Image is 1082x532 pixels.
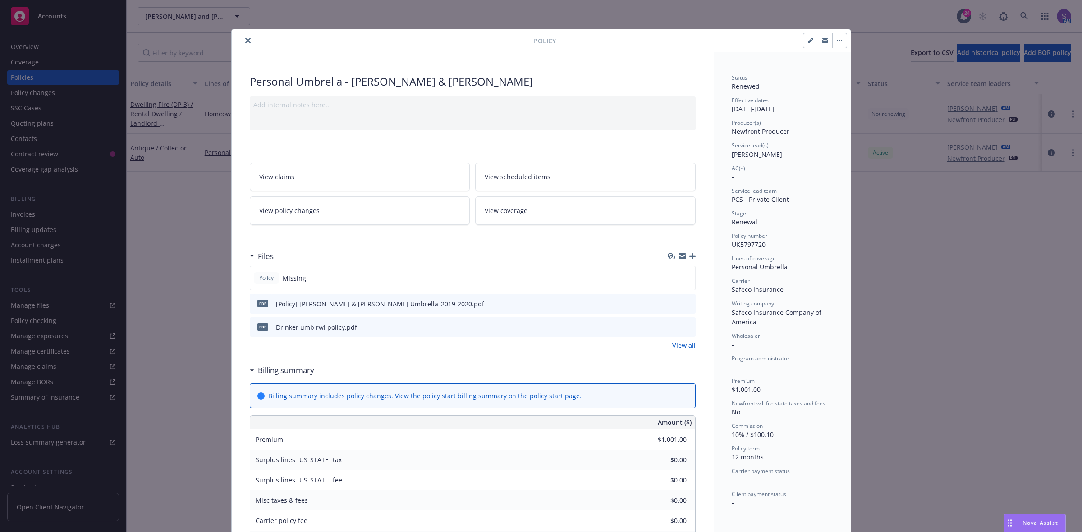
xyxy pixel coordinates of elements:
div: [Policy] [PERSON_NAME] & [PERSON_NAME] Umbrella_2019-2020.pdf [276,299,484,309]
span: Carrier payment status [732,467,790,475]
button: download file [669,299,677,309]
h3: Files [258,250,274,262]
span: $1,001.00 [732,385,761,394]
span: View claims [259,172,294,182]
span: Lines of coverage [732,255,776,262]
div: Billing summary [250,364,314,376]
span: [PERSON_NAME] [732,150,782,159]
span: 10% / $100.10 [732,430,774,439]
div: Personal Umbrella - [PERSON_NAME] & [PERSON_NAME] [250,74,696,89]
span: Renewed [732,82,760,91]
button: preview file [684,299,692,309]
a: View scheduled items [475,163,696,191]
span: Policy term [732,445,760,452]
button: preview file [684,323,692,332]
span: View scheduled items [485,172,550,182]
span: Wholesaler [732,332,760,340]
span: Policy [257,274,275,282]
span: View policy changes [259,206,320,215]
span: Misc taxes & fees [256,496,308,505]
span: Policy number [732,232,767,240]
span: Program administrator [732,355,789,362]
span: AC(s) [732,164,745,172]
a: View claims [250,163,470,191]
div: Drag to move [1004,514,1015,532]
span: Surplus lines [US_STATE] fee [256,476,342,484]
span: Surplus lines [US_STATE] tax [256,455,342,464]
button: download file [669,323,677,332]
span: pdf [257,300,268,307]
span: Newfront will file state taxes and fees [732,400,825,407]
a: View policy changes [250,196,470,225]
span: Premium [732,377,755,385]
input: 0.00 [633,494,692,507]
span: Commission [732,422,763,430]
a: policy start page [530,391,580,400]
span: Producer(s) [732,119,761,127]
span: - [732,173,734,181]
input: 0.00 [633,473,692,487]
div: Personal Umbrella [732,262,833,272]
span: PCS - Private Client [732,195,789,204]
span: Amount ($) [658,418,692,427]
input: 0.00 [633,514,692,527]
span: Status [732,74,747,82]
div: Add internal notes here... [253,100,692,109]
span: Nova Assist [1022,519,1058,527]
span: Service lead(s) [732,141,769,149]
span: Safeco Insurance [732,285,784,294]
span: 12 months [732,453,764,461]
input: 0.00 [633,433,692,446]
button: close [243,35,253,46]
span: - [732,363,734,371]
span: Service lead team [732,187,777,195]
div: [DATE] - [DATE] [732,96,833,114]
span: Client payment status [732,490,786,498]
span: Writing company [732,300,774,307]
span: - [732,476,734,484]
span: Premium [256,435,283,444]
a: View coverage [475,196,696,225]
span: Carrier policy fee [256,516,307,525]
h3: Billing summary [258,364,314,376]
span: Carrier [732,277,750,285]
span: - [732,498,734,507]
span: Newfront Producer [732,127,789,136]
div: Billing summary includes policy changes. View the policy start billing summary on the . [268,391,582,400]
span: pdf [257,323,268,330]
div: Drinker umb rwl policy.pdf [276,323,357,332]
span: - [732,340,734,349]
input: 0.00 [633,453,692,467]
div: Files [250,250,274,262]
button: Nova Assist [1004,514,1066,532]
span: UK5797720 [732,240,766,249]
span: Missing [283,273,306,283]
span: Renewal [732,218,757,226]
span: Stage [732,209,746,217]
span: Safeco Insurance Company of America [732,308,823,326]
span: Effective dates [732,96,769,104]
span: No [732,408,740,416]
span: Policy [534,36,556,45]
span: View coverage [485,206,527,215]
a: View all [672,341,696,350]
